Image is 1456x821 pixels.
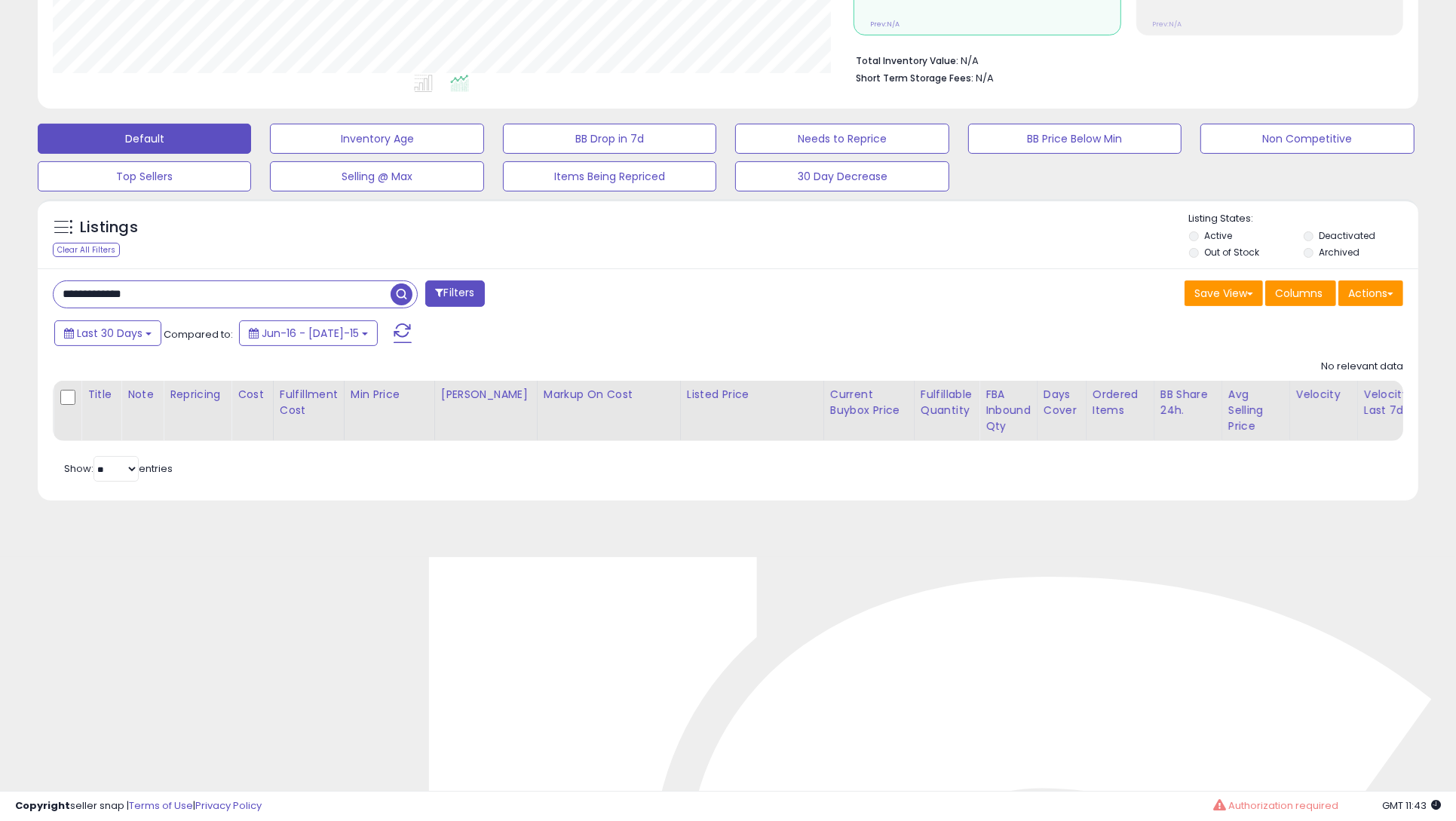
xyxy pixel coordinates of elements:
[87,387,115,403] div: Title
[38,124,251,154] button: Default
[544,387,674,403] div: Markup on Cost
[1296,387,1351,403] div: Velocity
[64,461,173,476] span: Show: entries
[968,124,1182,154] button: BB Price Below Min
[976,71,994,85] span: N/A
[735,161,949,191] button: 30 Day Decrease
[1321,360,1403,374] div: No relevant data
[856,54,958,67] b: Total Inventory Value:
[1275,286,1323,301] span: Columns
[985,387,1031,434] div: FBA inbound Qty
[856,51,1392,69] li: N/A
[441,387,531,403] div: [PERSON_NAME]
[687,387,817,403] div: Listed Price
[270,124,483,154] button: Inventory Age
[239,320,378,346] button: Jun-16 - [DATE]-15
[170,387,225,403] div: Repricing
[80,217,138,238] h5: Listings
[1044,387,1080,418] div: Days Cover
[127,387,157,403] div: Note
[1093,387,1148,418] div: Ordered Items
[1153,20,1182,29] small: Prev: N/A
[503,161,716,191] button: Items Being Repriced
[53,243,120,257] div: Clear All Filters
[1228,387,1283,434] div: Avg Selling Price
[54,320,161,346] button: Last 30 Days
[1265,280,1336,306] button: Columns
[351,387,428,403] div: Min Price
[870,20,900,29] small: Prev: N/A
[735,124,949,154] button: Needs to Reprice
[856,72,973,84] b: Short Term Storage Fees:
[77,326,143,341] span: Last 30 Days
[1204,229,1232,242] label: Active
[537,381,680,441] th: The percentage added to the cost of goods (COGS) that forms the calculator for Min & Max prices.
[280,387,338,418] div: Fulfillment Cost
[38,161,251,191] button: Top Sellers
[1189,212,1418,226] p: Listing States:
[1185,280,1263,306] button: Save View
[830,387,908,418] div: Current Buybox Price
[1319,246,1359,259] label: Archived
[1319,229,1375,242] label: Deactivated
[1200,124,1414,154] button: Non Competitive
[270,161,483,191] button: Selling @ Max
[1204,246,1259,259] label: Out of Stock
[1338,280,1403,306] button: Actions
[1364,387,1419,418] div: Velocity Last 7d
[262,326,359,341] span: Jun-16 - [DATE]-15
[1160,387,1215,418] div: BB Share 24h.
[503,124,716,154] button: BB Drop in 7d
[164,327,233,342] span: Compared to:
[238,387,267,403] div: Cost
[921,387,973,418] div: Fulfillable Quantity
[425,280,484,307] button: Filters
